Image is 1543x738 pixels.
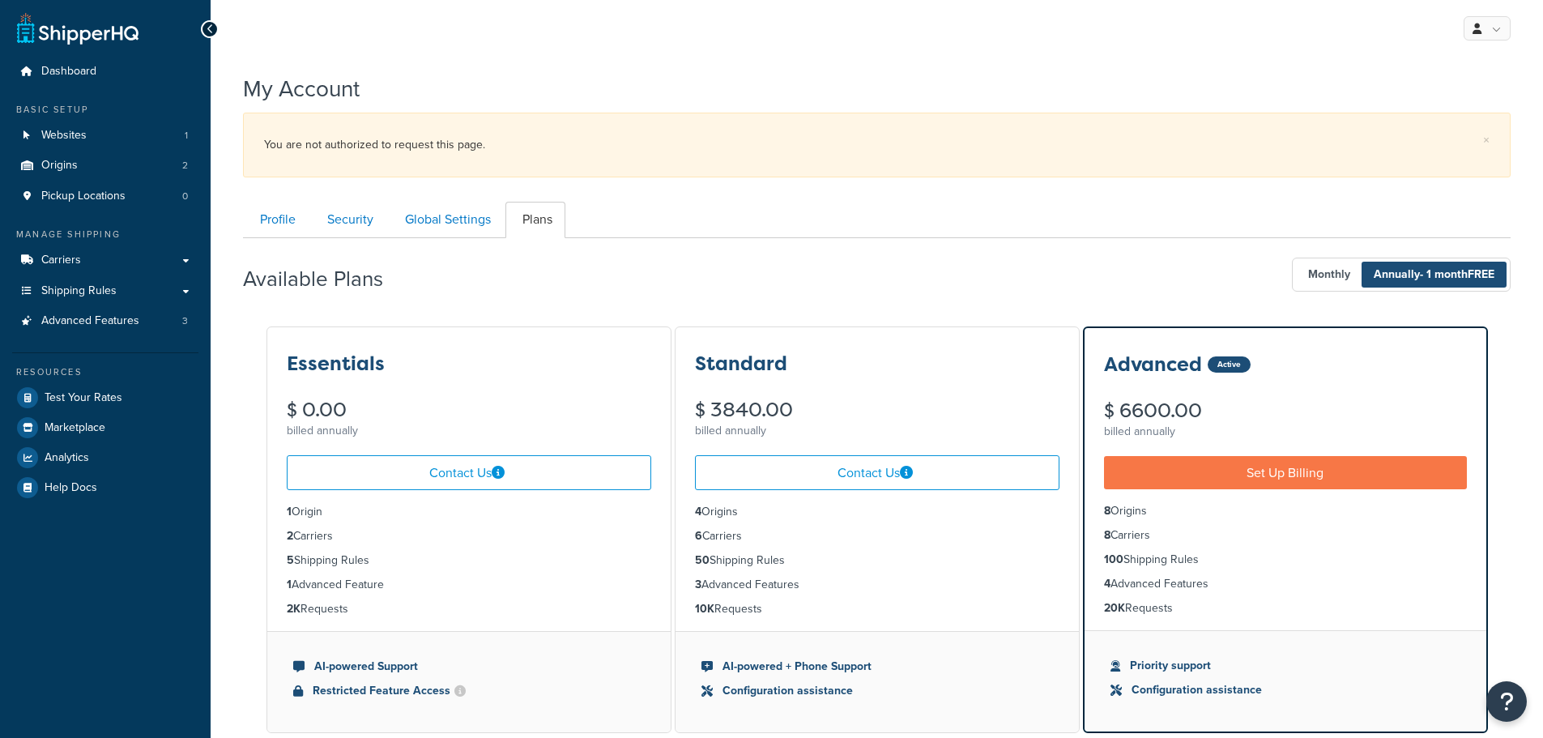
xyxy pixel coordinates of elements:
span: Websites [41,129,87,143]
div: You are not authorized to request this page. [264,134,1490,156]
h1: My Account [243,73,360,105]
a: Contact Us [287,455,651,490]
a: Pickup Locations 0 [12,181,198,211]
a: Profile [243,202,309,238]
span: Dashboard [41,65,96,79]
div: Basic Setup [12,103,198,117]
li: Carriers [695,527,1059,545]
span: 0 [182,190,188,203]
a: Analytics [12,443,198,472]
span: 2 [182,159,188,173]
a: Set Up Billing [1104,456,1467,489]
h2: Available Plans [243,267,407,291]
span: Test Your Rates [45,391,122,405]
li: Configuration assistance [701,682,1053,700]
h3: Advanced [1104,354,1202,375]
span: Help Docs [45,481,97,495]
li: Carriers [287,527,651,545]
li: Advanced Features [1104,575,1467,593]
li: Advanced Features [12,306,198,336]
a: × [1483,134,1490,147]
li: Origins [12,151,198,181]
strong: 8 [1104,502,1110,519]
div: billed annually [695,420,1059,442]
div: $ 3840.00 [695,400,1059,420]
a: Contact Us [695,455,1059,490]
li: Shipping Rules [1104,551,1467,569]
span: Advanced Features [41,314,139,328]
a: ShipperHQ Home [17,12,139,45]
div: Active [1208,356,1251,373]
span: 1 [185,129,188,143]
a: Test Your Rates [12,383,198,412]
a: Plans [505,202,565,238]
li: Origin [287,503,651,521]
strong: 100 [1104,551,1123,568]
div: billed annually [287,420,651,442]
a: Help Docs [12,473,198,502]
button: Monthly Annually- 1 monthFREE [1292,258,1511,292]
li: AI-powered + Phone Support [701,658,1053,676]
li: Requests [1104,599,1467,617]
strong: 4 [695,503,701,520]
li: Advanced Feature [287,576,651,594]
span: Carriers [41,254,81,267]
a: Marketplace [12,413,198,442]
span: Pickup Locations [41,190,126,203]
li: Origins [695,503,1059,521]
li: Shipping Rules [695,552,1059,569]
li: Websites [12,121,198,151]
span: Monthly [1296,262,1362,288]
li: Restricted Feature Access [293,682,645,700]
span: Annually [1362,262,1507,288]
a: Shipping Rules [12,276,198,306]
span: Marketplace [45,421,105,435]
strong: 2 [287,527,293,544]
li: Priority support [1110,657,1460,675]
b: FREE [1468,266,1494,283]
a: Security [310,202,386,238]
span: Origins [41,159,78,173]
strong: 50 [695,552,710,569]
span: - 1 month [1420,266,1494,283]
a: Origins 2 [12,151,198,181]
a: Advanced Features 3 [12,306,198,336]
div: $ 6600.00 [1104,401,1467,420]
strong: 1 [287,503,292,520]
a: Dashboard [12,57,198,87]
div: billed annually [1104,420,1467,443]
strong: 10K [695,600,714,617]
li: AI-powered Support [293,658,645,676]
li: Pickup Locations [12,181,198,211]
span: Analytics [45,451,89,465]
span: Shipping Rules [41,284,117,298]
strong: 5 [287,552,294,569]
strong: 20K [1104,599,1125,616]
strong: 6 [695,527,702,544]
div: Resources [12,365,198,379]
li: Shipping Rules [287,552,651,569]
li: Origins [1104,502,1467,520]
strong: 2K [287,600,301,617]
li: Configuration assistance [1110,681,1460,699]
a: Websites 1 [12,121,198,151]
a: Global Settings [388,202,504,238]
span: 3 [182,314,188,328]
li: Carriers [1104,527,1467,544]
li: Requests [695,600,1059,618]
div: $ 0.00 [287,400,651,420]
li: Requests [287,600,651,618]
strong: 3 [695,576,701,593]
strong: 4 [1104,575,1110,592]
strong: 8 [1104,527,1110,544]
h3: Essentials [287,353,385,374]
h3: Standard [695,353,787,374]
li: Advanced Features [695,576,1059,594]
a: Carriers [12,245,198,275]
